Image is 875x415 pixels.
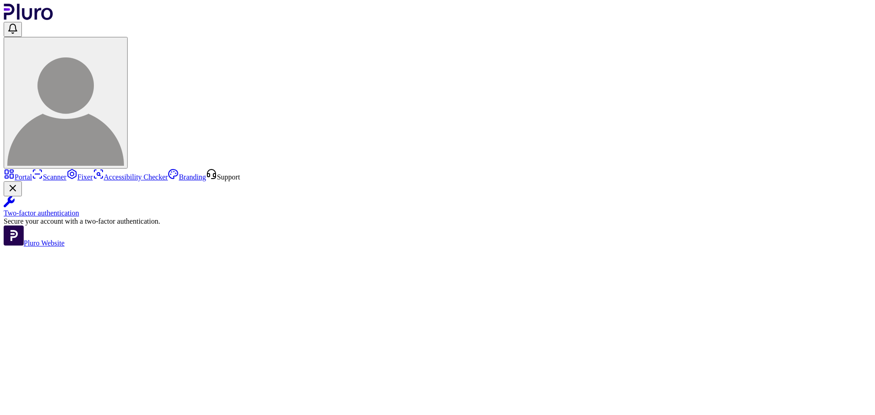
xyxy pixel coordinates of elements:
[4,239,65,247] a: Open Pluro Website
[93,173,168,181] a: Accessibility Checker
[4,22,22,37] button: Open notifications, you have undefined new notifications
[206,173,240,181] a: Open Support screen
[4,173,32,181] a: Portal
[7,49,124,166] img: User avatar
[4,217,871,225] div: Secure your account with a two-factor authentication.
[32,173,67,181] a: Scanner
[4,209,871,217] div: Two-factor authentication
[4,169,871,247] aside: Sidebar menu
[67,173,93,181] a: Fixer
[168,173,206,181] a: Branding
[4,14,53,21] a: Logo
[4,181,22,196] button: Close Two-factor authentication notification
[4,37,128,169] button: User avatar
[4,196,871,217] a: Two-factor authentication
